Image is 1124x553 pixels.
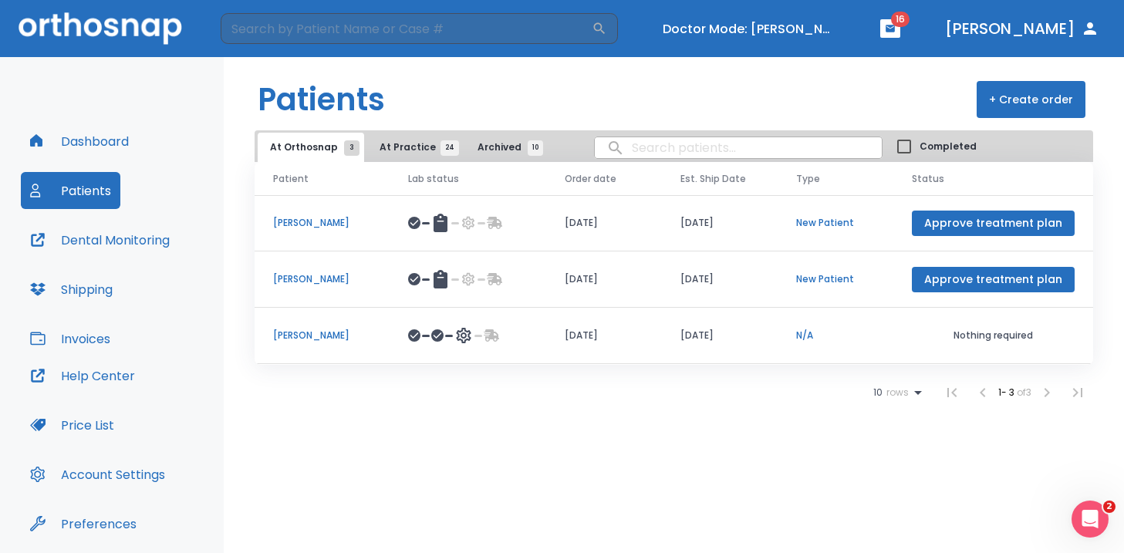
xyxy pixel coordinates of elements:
input: search [595,133,882,163]
span: 10 [873,387,883,398]
td: [DATE] [662,251,778,308]
div: tabs [258,133,551,162]
span: 16 [891,12,910,27]
button: Invoices [21,320,120,357]
button: Doctor Mode: [PERSON_NAME] [657,16,842,42]
span: 24 [440,140,459,156]
button: Preferences [21,505,146,542]
span: 1 - 3 [998,386,1017,399]
p: Nothing required [912,329,1075,342]
button: Shipping [21,271,122,308]
span: rows [883,387,909,398]
p: [PERSON_NAME] [273,216,371,230]
input: Search by Patient Name or Case # [221,13,592,44]
button: [PERSON_NAME] [939,15,1105,42]
button: Help Center [21,357,144,394]
td: [DATE] [546,195,662,251]
span: Archived [478,140,535,154]
span: 3 [344,140,359,156]
td: [DATE] [546,308,662,364]
p: New Patient [796,216,875,230]
td: [DATE] [546,251,662,308]
button: Dashboard [21,123,138,160]
span: 2 [1103,501,1116,513]
span: Lab status [408,172,459,186]
td: [DATE] [662,195,778,251]
span: of 3 [1017,386,1031,399]
span: Status [912,172,944,186]
span: Completed [920,140,977,153]
button: Price List [21,406,123,443]
p: [PERSON_NAME] [273,272,371,286]
h1: Patients [258,76,385,123]
p: N/A [796,329,875,342]
button: Dental Monitoring [21,221,179,258]
span: Order date [565,172,616,186]
span: At Practice [380,140,450,154]
button: Account Settings [21,456,174,493]
iframe: Intercom live chat [1072,501,1109,538]
button: + Create order [977,81,1085,118]
td: [DATE] [662,308,778,364]
button: Approve treatment plan [912,267,1075,292]
p: [PERSON_NAME] [273,329,371,342]
button: Approve treatment plan [912,211,1075,236]
img: Orthosnap [19,12,182,44]
span: 10 [528,140,543,156]
span: Patient [273,172,309,186]
button: Patients [21,172,120,209]
span: Type [796,172,820,186]
span: Est. Ship Date [680,172,746,186]
span: At Orthosnap [270,140,352,154]
p: New Patient [796,272,875,286]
